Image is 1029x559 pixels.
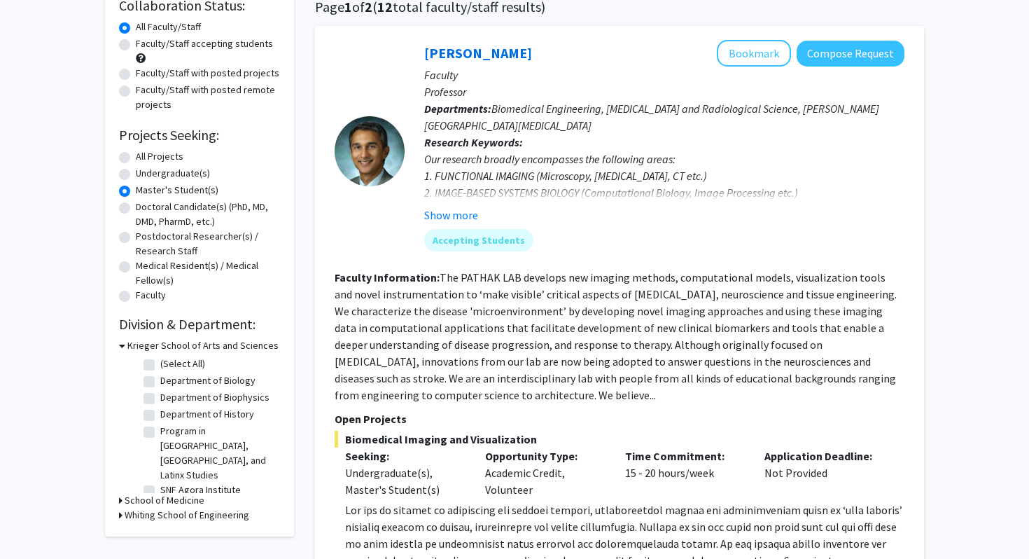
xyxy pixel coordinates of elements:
p: Faculty [424,67,904,83]
label: Department of History [160,407,254,422]
label: Program in [GEOGRAPHIC_DATA], [GEOGRAPHIC_DATA], and Latinx Studies [160,424,276,483]
label: SNF Agora Institute [160,483,241,497]
label: Faculty/Staff with posted projects [136,66,279,81]
label: (Select All) [160,357,205,371]
button: Add Arvind Pathak to Bookmarks [717,40,791,67]
p: Application Deadline: [764,448,883,464]
h2: Division & Department: [119,316,280,333]
p: Open Projects [335,410,904,427]
a: [PERSON_NAME] [424,44,532,62]
b: Departments: [424,102,491,116]
label: Faculty [136,288,166,303]
label: Doctoral Candidate(s) (PhD, MD, DMD, PharmD, etc.) [136,200,280,229]
label: All Projects [136,149,183,164]
fg-read-more: The PATHAK LAB develops new imaging methods, computational models, visualization tools and novel ... [335,270,897,402]
h2: Projects Seeking: [119,127,280,144]
p: Professor [424,83,904,100]
b: Faculty Information: [335,270,440,284]
div: Academic Credit, Volunteer [475,448,615,498]
label: Postdoctoral Researcher(s) / Research Staff [136,229,280,258]
label: All Faculty/Staff [136,20,201,34]
h3: School of Medicine [125,493,204,508]
h3: Whiting School of Engineering [125,508,249,523]
span: Biomedical Imaging and Visualization [335,431,904,448]
label: Faculty/Staff with posted remote projects [136,83,280,112]
button: Show more [424,207,478,223]
label: Department of Biophysics [160,390,269,405]
div: 15 - 20 hours/week [615,448,755,498]
div: Undergraduate(s), Master's Student(s) [345,464,464,498]
div: Our research broadly encompasses the following areas: 1. FUNCTIONAL IMAGING (Microscopy, [MEDICAL... [424,151,904,235]
label: Undergraduate(s) [136,166,210,181]
p: Seeking: [345,448,464,464]
div: Not Provided [754,448,894,498]
label: Medical Resident(s) / Medical Fellow(s) [136,258,280,288]
button: Compose Request to Arvind Pathak [797,41,904,67]
p: Opportunity Type: [485,448,604,464]
h3: Krieger School of Arts and Sciences [127,338,279,353]
p: Time Commitment: [625,448,744,464]
label: Department of Biology [160,373,255,388]
iframe: Chat [10,496,59,548]
label: Master's Student(s) [136,183,218,198]
b: Research Keywords: [424,135,523,149]
span: Biomedical Engineering, [MEDICAL_DATA] and Radiological Science, [PERSON_NAME][GEOGRAPHIC_DATA][M... [424,102,879,132]
mat-chip: Accepting Students [424,229,533,251]
label: Faculty/Staff accepting students [136,36,273,51]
